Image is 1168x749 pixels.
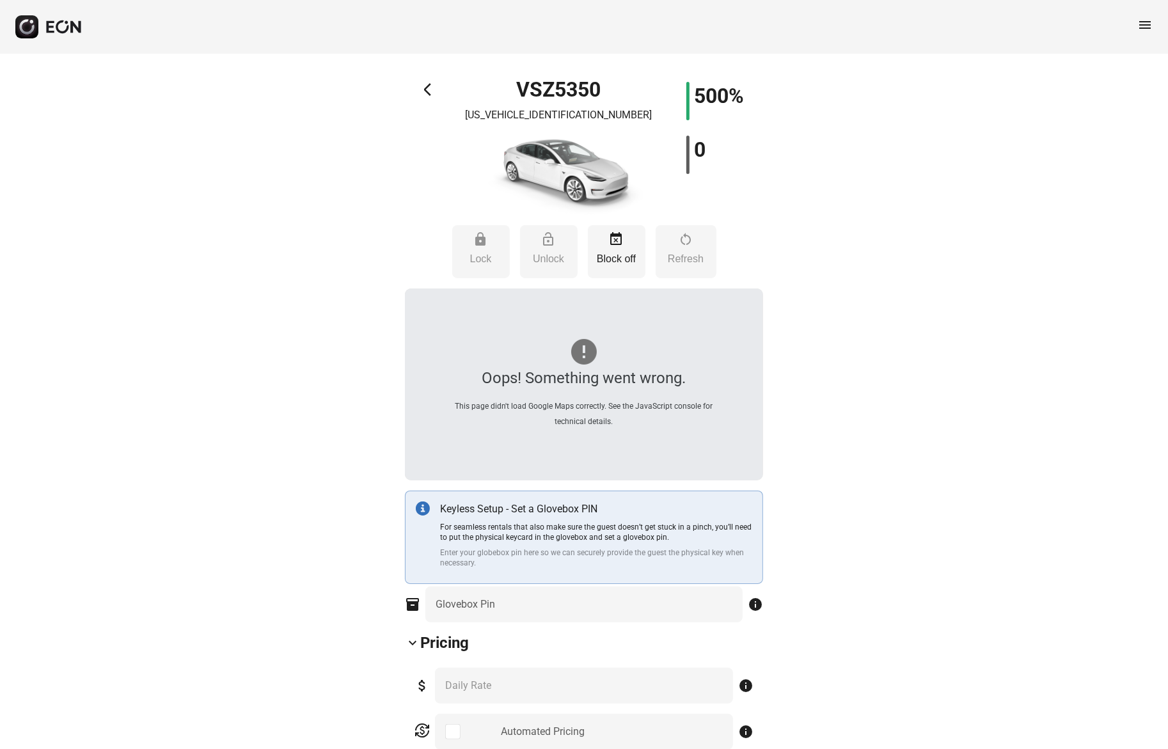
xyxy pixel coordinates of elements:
[416,501,430,516] img: info
[420,633,469,653] h2: Pricing
[440,501,752,517] p: Keyless Setup - Set a Glovebox PIN
[695,142,706,157] h1: 0
[405,635,420,650] span: keyboard_arrow_down
[405,597,420,612] span: inventory_2
[424,82,439,97] span: arrow_back_ios
[414,723,430,738] span: currency_exchange
[444,370,724,386] div: Oops! Something went wrong.
[738,724,754,739] span: info
[609,232,624,247] span: event_busy
[440,548,752,568] p: Enter your globebox pin here so we can securely provide the guest the physical key when necessary.
[588,225,645,278] button: Block off
[444,398,724,429] div: This page didn't load Google Maps correctly. See the JavaScript console for technical details.
[470,128,649,217] img: car
[517,82,601,97] h1: VSZ5350
[695,88,745,104] h1: 500%
[1137,17,1153,33] span: menu
[748,597,763,612] span: info
[594,251,639,267] p: Block off
[466,107,652,123] p: [US_VEHICLE_IDENTIFICATION_NUMBER]
[414,678,430,693] span: attach_money
[738,678,754,693] span: info
[436,597,495,612] label: Glovebox Pin
[440,522,752,542] p: For seamless rentals that also make sure the guest doesn’t get stuck in a pinch, you’ll need to p...
[501,724,585,739] div: Automated Pricing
